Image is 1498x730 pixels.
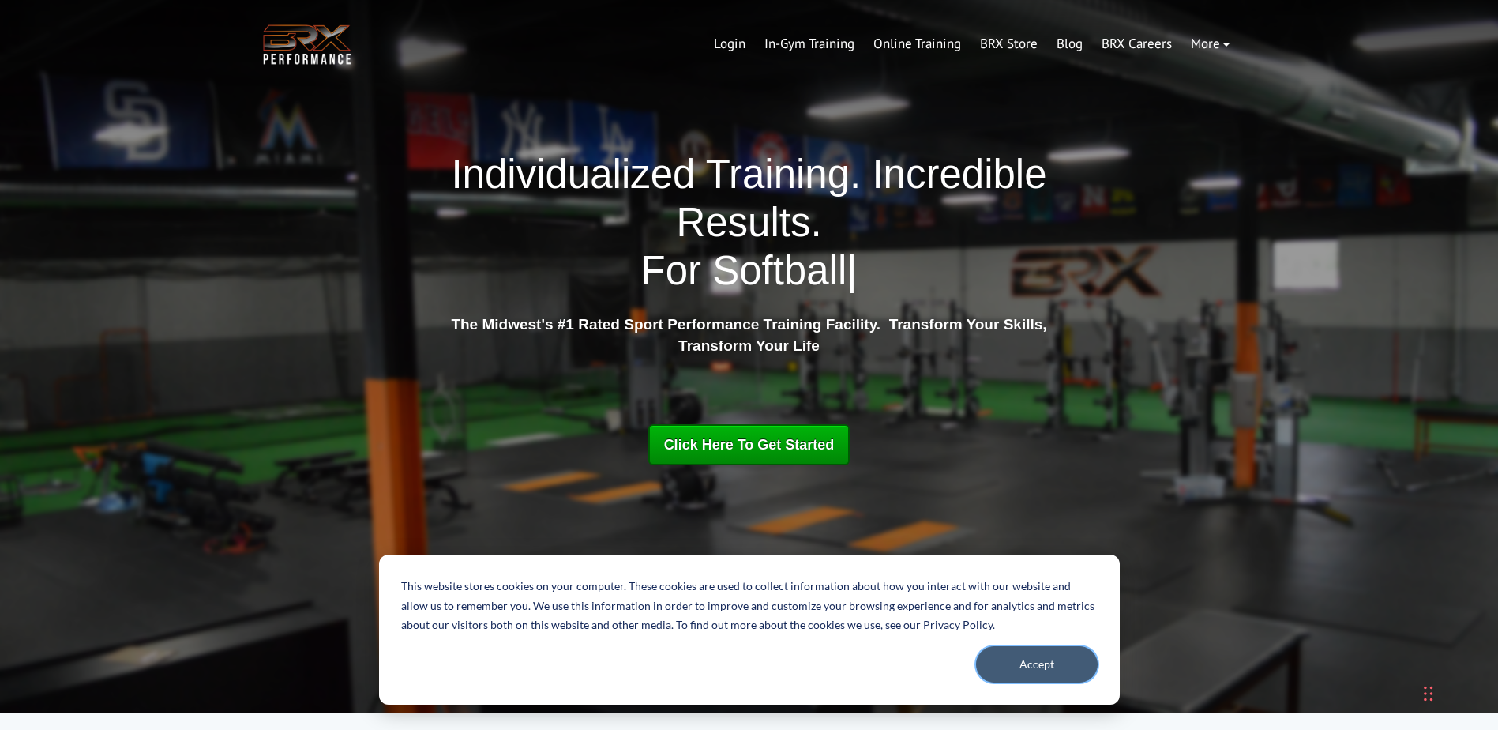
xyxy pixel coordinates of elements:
[1047,25,1092,63] a: Blog
[971,25,1047,63] a: BRX Store
[445,150,1053,295] h1: Individualized Training. Incredible Results.
[755,25,864,63] a: In-Gym Training
[704,25,755,63] a: Login
[401,577,1098,635] p: This website stores cookies on your computer. These cookies are used to collect information about...
[664,437,835,453] span: Click Here To Get Started
[864,25,971,63] a: Online Training
[847,248,857,293] span: |
[1424,670,1433,717] div: Drag
[1274,559,1498,730] iframe: Chat Widget
[451,316,1046,354] strong: The Midwest's #1 Rated Sport Performance Training Facility. Transform Your Skills, Transform Your...
[976,646,1098,683] button: Accept
[704,25,1239,63] div: Navigation Menu
[379,555,1120,705] div: Cookie banner
[648,424,850,465] a: Click Here To Get Started
[640,248,847,293] span: For Softball
[1181,25,1239,63] a: More
[260,21,355,69] img: BRX Transparent Logo-2
[1092,25,1181,63] a: BRX Careers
